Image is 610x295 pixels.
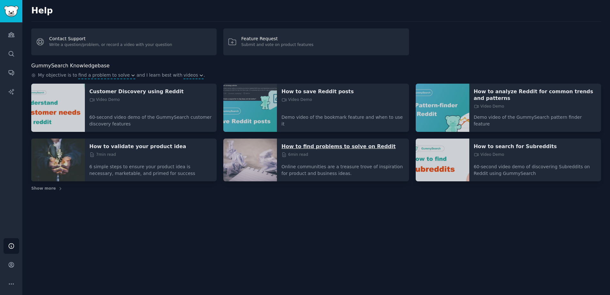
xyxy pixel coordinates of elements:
span: 6 min read [281,152,308,158]
div: Submit and vote on product features [241,42,313,48]
a: How to save Reddit posts [281,88,404,95]
a: How to analyze Reddit for common trends and patterns [474,88,597,102]
div: Feature Request [241,35,313,42]
span: find a problem to solve [78,72,130,79]
span: Video Demo [281,97,312,103]
img: How to analyze Reddit for common trends and patterns [416,84,469,132]
span: Video Demo [89,97,120,103]
img: How to search for Subreddits [416,139,469,182]
a: How to search for Subreddits [474,143,597,150]
a: How to validate your product idea [89,143,212,150]
h2: GummySearch Knowledgebase [31,62,109,70]
p: Demo video of the bookmark feature and when to use it [281,110,404,127]
span: Show more [31,186,56,192]
a: Contact SupportWrite a question/problem, or record a video with your question [31,28,217,55]
div: . [31,72,601,79]
a: Customer Discovery using Reddit [89,88,212,95]
img: How to find problems to solve on Reddit [223,139,277,182]
a: How to find problems to solve on Reddit [281,143,404,150]
span: and I learn best with [137,72,182,79]
p: Demo video of the GummySearch pattern finder feature [474,110,597,127]
span: Video Demo [474,104,504,110]
button: find a problem to solve [78,72,135,79]
a: Feature RequestSubmit and vote on product features [223,28,409,55]
p: 6 simple steps to ensure your product idea is necessary, marketable, and primed for success [89,159,212,177]
p: 60-second video demo of the GummySearch customer discovery features [89,110,212,127]
img: GummySearch logo [4,6,19,17]
img: How to save Reddit posts [223,84,277,132]
img: Customer Discovery using Reddit [31,84,85,132]
span: Video Demo [474,152,504,158]
button: videos [183,72,204,79]
span: 7 min read [89,152,116,158]
span: videos [183,72,198,79]
span: My objective is to [38,72,77,79]
img: How to validate your product idea [31,139,85,182]
p: 60-second video demo of discovering Subreddits on Reddit using GummySearch [474,159,597,177]
h2: Help [31,6,601,16]
p: Online communities are a treasure trove of inspiration for product and business ideas. [281,159,404,177]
